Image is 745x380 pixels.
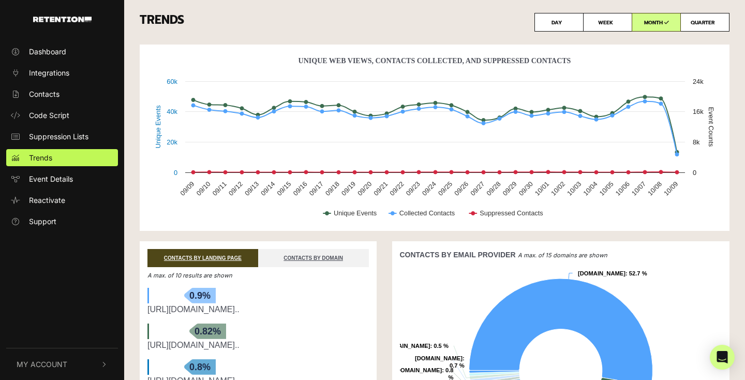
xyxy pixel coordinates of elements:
[33,17,92,22] img: Retention.com
[662,180,679,197] text: 10/09
[6,170,118,187] a: Event Details
[243,180,260,197] text: 09/13
[549,180,567,197] text: 10/02
[693,78,704,85] text: 24k
[453,180,470,197] text: 09/26
[680,13,729,32] label: QUARTER
[394,367,442,373] tspan: [DOMAIN_NAME]
[414,355,464,369] text: : 0.7 %
[6,213,118,230] a: Support
[147,303,369,316] div: https://www.healthcentral.com/slideshow/natural-remedies-multiple-sclerosis
[167,108,177,115] text: 40k
[195,180,212,197] text: 09/10
[614,180,631,197] text: 10/06
[533,180,550,197] text: 10/01
[275,180,292,197] text: 09/15
[211,180,228,197] text: 09/11
[598,180,615,197] text: 10/05
[340,180,357,197] text: 09/19
[167,78,177,85] text: 60k
[405,180,422,197] text: 09/23
[356,180,373,197] text: 09/20
[147,272,232,279] em: A max. of 10 results are shown
[6,192,118,209] a: Reactivate
[29,173,73,184] span: Event Details
[140,13,729,32] h3: TRENDS
[29,131,88,142] span: Suppression Lists
[710,345,735,370] div: Open Intercom Messenger
[583,13,632,32] label: WEEK
[29,216,56,227] span: Support
[178,180,196,197] text: 09/09
[6,149,118,166] a: Trends
[189,324,226,339] span: 0.82%
[29,46,66,57] span: Dashboard
[6,43,118,60] a: Dashboard
[6,348,118,380] button: My Account
[167,138,177,146] text: 20k
[437,180,454,197] text: 09/25
[382,343,430,349] tspan: [DOMAIN_NAME]
[693,138,700,146] text: 8k
[517,180,534,197] text: 09/30
[372,180,389,197] text: 09/21
[630,180,647,197] text: 10/07
[147,339,369,352] div: https://www.healthcentral.com/slideshow/your-biggest-ebc-fears-debunked
[147,305,240,314] a: [URL][DOMAIN_NAME]..
[388,180,405,197] text: 09/22
[400,251,516,259] strong: CONTACTS BY EMAIL PROVIDER
[324,180,341,197] text: 09/18
[29,152,52,163] span: Trends
[147,52,722,228] svg: Unique Web Views, Contacts Collected, And Suppressed Contacts
[382,343,448,349] text: : 0.5 %
[29,195,65,206] span: Reactivate
[17,359,67,370] span: My Account
[565,180,583,197] text: 10/03
[29,89,59,99] span: Contacts
[291,180,308,197] text: 09/16
[469,180,486,197] text: 09/27
[6,128,118,145] a: Suppression Lists
[227,180,244,197] text: 09/12
[421,180,438,197] text: 09/24
[299,57,571,65] text: Unique Web Views, Contacts Collected, And Suppressed Contacts
[259,180,276,197] text: 09/14
[707,107,715,147] text: Event Counts
[485,180,502,197] text: 09/28
[154,105,162,148] text: Unique Events
[29,67,69,78] span: Integrations
[414,355,462,361] tspan: [DOMAIN_NAME]
[334,209,377,217] text: Unique Events
[147,341,240,349] a: [URL][DOMAIN_NAME]..
[6,107,118,124] a: Code Script
[6,85,118,103] a: Contacts
[693,108,704,115] text: 16k
[632,13,681,32] label: MONTH
[184,288,216,303] span: 0.9%
[501,180,518,197] text: 09/29
[147,249,258,267] a: CONTACTS BY LANDING PAGE
[184,359,216,375] span: 0.8%
[578,270,625,276] tspan: [DOMAIN_NAME]
[518,252,607,259] em: A max. of 15 domains are shown
[6,64,118,81] a: Integrations
[29,110,69,121] span: Code Script
[534,13,584,32] label: DAY
[578,270,647,276] text: : 52.7 %
[258,249,369,267] a: CONTACTS BY DOMAIN
[308,180,325,197] text: 09/17
[693,169,696,177] text: 0
[646,180,663,197] text: 10/08
[174,169,177,177] text: 0
[399,209,455,217] text: Collected Contacts
[480,209,543,217] text: Suppressed Contacts
[582,180,599,197] text: 10/04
